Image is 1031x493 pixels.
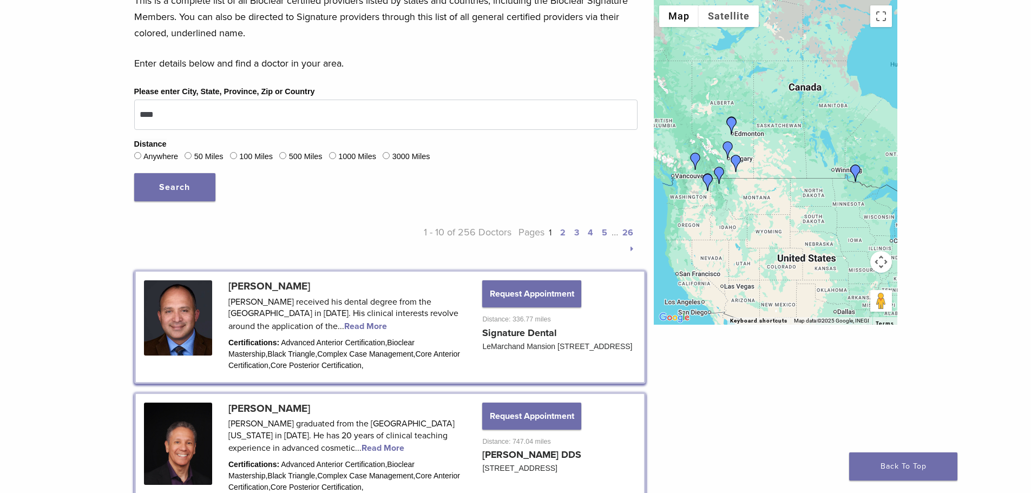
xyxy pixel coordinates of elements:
span: Search [159,182,190,193]
div: Dr. Margaret Pokroy [723,117,740,134]
a: 1 [549,227,551,238]
a: 26 [622,227,633,238]
a: 2 [560,227,566,238]
label: Anywhere [143,151,178,163]
span: Map data ©2025 Google, INEGI [794,318,869,324]
label: 1000 Miles [338,151,376,163]
a: 3 [574,227,579,238]
div: Dr. Rafael Bustamante [723,116,740,134]
label: 50 Miles [194,151,224,163]
div: Dr. Charles Regalado [699,173,717,190]
span: … [612,226,618,238]
a: 4 [588,227,593,238]
label: 3000 Miles [392,151,430,163]
button: Show satellite imagery [699,5,759,27]
p: Pages [511,224,638,257]
div: Dr. Kelly Hennessey [699,174,717,191]
button: Search [134,173,215,201]
div: Dr. Edmund Williamson [719,141,737,159]
button: Request Appointment [482,403,581,430]
div: Dr. Sandy Crocker [687,153,704,170]
label: 100 Miles [239,151,273,163]
p: Enter details below and find a doctor in your area. [134,55,638,71]
button: Drag Pegman onto the map to open Street View [870,290,892,312]
button: Show street map [659,5,699,27]
label: 500 Miles [289,151,323,163]
button: Map camera controls [870,251,892,273]
button: Toggle fullscreen view [870,5,892,27]
label: Please enter City, State, Province, Zip or Country [134,86,315,98]
p: 1 - 10 of 256 Doctors [386,224,512,257]
a: 5 [602,227,607,238]
a: Terms [876,320,894,327]
a: Back To Top [849,452,957,481]
img: Google [656,311,692,325]
div: Dr. Steve Davidson [711,167,728,184]
legend: Distance [134,139,167,150]
button: Request Appointment [482,280,581,307]
a: Open this area in Google Maps (opens a new window) [656,311,692,325]
div: Dr. Joanna McQuarrie [847,165,864,182]
button: Keyboard shortcuts [730,317,787,325]
div: Dr. Richard Jahn [727,155,745,172]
